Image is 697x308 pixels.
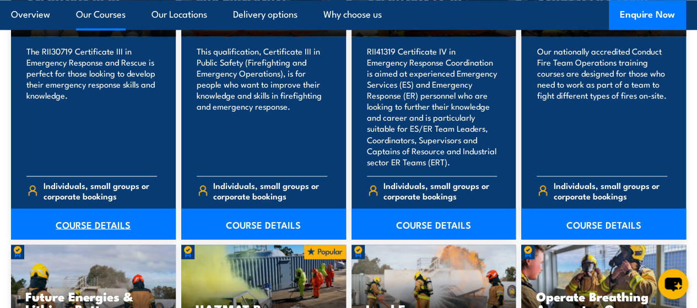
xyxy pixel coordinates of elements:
[11,208,176,239] a: COURSE DETAILS
[383,180,497,201] span: Individuals, small groups or corporate bookings
[554,180,667,201] span: Individuals, small groups or corporate bookings
[197,46,327,167] p: This qualification, Certificate III in Public Safety (Firefighting and Emergency Operations), is ...
[658,269,688,299] button: chat-button
[181,208,346,239] a: COURSE DETAILS
[367,46,498,167] p: RII41319 Certificate IV in Emergency Response Coordination is aimed at experienced Emergency Serv...
[521,208,686,239] a: COURSE DETAILS
[26,46,157,167] p: The RII30719 Certificate III in Emergency Response and Rescue is perfect for those looking to dev...
[352,208,516,239] a: COURSE DETAILS
[537,46,667,167] p: Our nationally accredited Conduct Fire Team Operations training courses are designed for those wh...
[44,180,157,201] span: Individuals, small groups or corporate bookings
[213,180,327,201] span: Individuals, small groups or corporate bookings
